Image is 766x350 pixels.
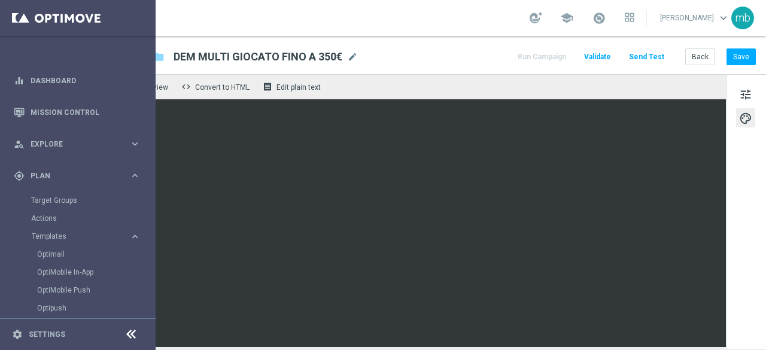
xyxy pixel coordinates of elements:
[14,65,141,96] div: Dashboard
[37,299,154,317] div: Optipush
[37,245,154,263] div: Optimail
[627,49,666,65] button: Send Test
[276,83,321,92] span: Edit plain text
[37,317,154,335] div: Web Push Notifications
[37,285,124,295] a: OptiMobile Push
[13,108,141,117] button: Mission Control
[347,51,358,62] span: mode_edit
[584,53,611,61] span: Validate
[153,50,165,64] i: folder
[736,108,755,127] button: palette
[14,139,129,150] div: Explore
[31,65,141,96] a: Dashboard
[685,48,715,65] button: Back
[560,11,573,25] span: school
[174,50,342,64] span: DEM MULTI GIOCATO FINO A 350€
[129,170,141,181] i: keyboard_arrow_right
[659,9,731,27] a: [PERSON_NAME]keyboard_arrow_down
[582,49,613,65] button: Validate
[37,281,154,299] div: OptiMobile Push
[14,96,141,128] div: Mission Control
[731,7,754,29] div: mb
[151,47,166,66] button: folder
[31,96,141,128] a: Mission Control
[129,138,141,150] i: keyboard_arrow_right
[739,87,752,102] span: tune
[31,141,129,148] span: Explore
[14,171,25,181] i: gps_fixed
[13,139,141,149] button: person_search Explore keyboard_arrow_right
[31,196,124,205] a: Target Groups
[14,75,25,86] i: equalizer
[31,214,124,223] a: Actions
[13,76,141,86] button: equalizer Dashboard
[37,267,124,277] a: OptiMobile In-App
[195,83,250,92] span: Convert to HTML
[717,11,730,25] span: keyboard_arrow_down
[31,209,154,227] div: Actions
[263,82,272,92] i: receipt
[260,79,326,95] button: receipt Edit plain text
[739,111,752,126] span: palette
[31,172,129,179] span: Plan
[129,231,141,242] i: keyboard_arrow_right
[13,171,141,181] button: gps_fixed Plan keyboard_arrow_right
[31,191,154,209] div: Target Groups
[12,329,23,340] i: settings
[14,171,129,181] div: Plan
[727,48,756,65] button: Save
[37,249,124,259] a: Optimail
[31,232,141,241] button: Templates keyboard_arrow_right
[181,82,191,92] span: code
[37,303,124,313] a: Optipush
[29,331,65,338] a: Settings
[178,79,255,95] button: code Convert to HTML
[37,263,154,281] div: OptiMobile In-App
[32,233,129,240] div: Templates
[32,233,117,240] span: Templates
[14,139,25,150] i: person_search
[736,84,755,104] button: tune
